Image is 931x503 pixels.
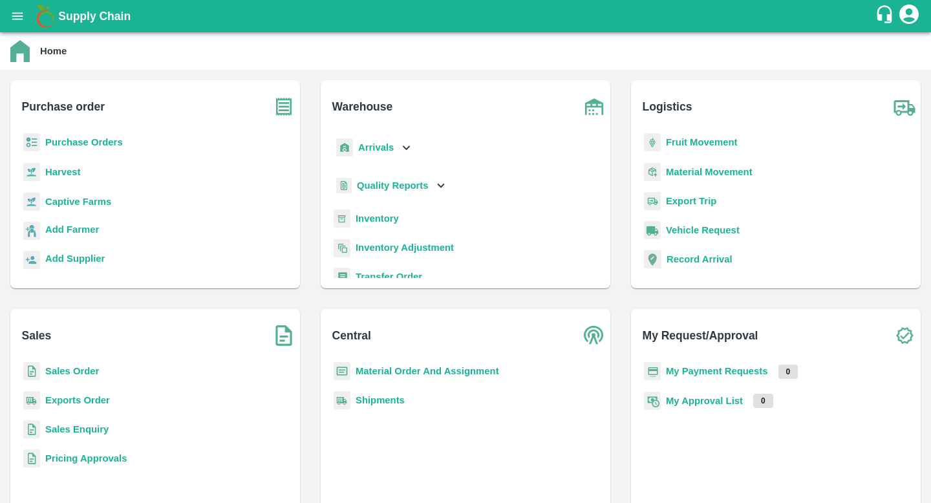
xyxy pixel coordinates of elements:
[58,7,875,25] a: Supply Chain
[334,362,350,381] img: centralMaterial
[356,242,454,253] a: Inventory Adjustment
[356,366,499,376] a: Material Order And Assignment
[644,133,661,152] img: fruit
[334,173,448,199] div: Quality Reports
[336,138,353,157] img: whArrival
[888,319,921,352] img: check
[22,98,105,116] b: Purchase order
[45,251,105,269] a: Add Supplier
[778,365,798,379] p: 0
[357,180,429,191] b: Quality Reports
[666,196,716,206] a: Export Trip
[336,178,352,194] img: qualityReport
[332,98,393,116] b: Warehouse
[23,420,40,439] img: sales
[23,449,40,468] img: sales
[23,133,40,152] img: reciept
[356,213,399,224] a: Inventory
[23,391,40,410] img: shipments
[23,251,40,270] img: supplier
[23,162,40,182] img: harvest
[334,133,414,162] div: Arrivals
[578,91,610,123] img: warehouse
[3,1,32,31] button: open drawer
[666,396,743,406] a: My Approval List
[875,5,897,28] div: customer-support
[45,197,111,207] a: Captive Farms
[45,453,127,464] a: Pricing Approvals
[23,362,40,381] img: sales
[644,391,661,411] img: approval
[644,250,661,268] img: recordArrival
[10,40,30,62] img: home
[666,225,740,235] a: Vehicle Request
[45,253,105,264] b: Add Supplier
[644,362,661,381] img: payment
[644,162,661,182] img: material
[888,91,921,123] img: truck
[666,167,753,177] a: Material Movement
[578,319,610,352] img: central
[23,222,40,241] img: farmer
[45,222,99,240] a: Add Farmer
[334,391,350,410] img: shipments
[22,326,52,345] b: Sales
[23,192,40,211] img: harvest
[45,424,109,434] a: Sales Enquiry
[667,254,733,264] a: Record Arrival
[332,326,371,345] b: Central
[268,91,300,123] img: purchase
[356,395,405,405] a: Shipments
[334,268,350,286] img: whTransfer
[644,192,661,211] img: delivery
[643,326,758,345] b: My Request/Approval
[897,3,921,30] div: account of current user
[45,137,123,147] a: Purchase Orders
[753,394,773,408] p: 0
[334,209,350,228] img: whInventory
[58,10,131,23] b: Supply Chain
[268,319,300,352] img: soSales
[666,137,738,147] a: Fruit Movement
[644,221,661,240] img: vehicle
[643,98,692,116] b: Logistics
[666,366,768,376] a: My Payment Requests
[358,142,394,153] b: Arrivals
[45,395,110,405] a: Exports Order
[45,167,80,177] a: Harvest
[45,224,99,235] b: Add Farmer
[32,3,58,29] img: logo
[334,239,350,257] img: inventory
[45,366,99,376] a: Sales Order
[356,272,422,282] a: Transfer Order
[40,46,67,56] b: Home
